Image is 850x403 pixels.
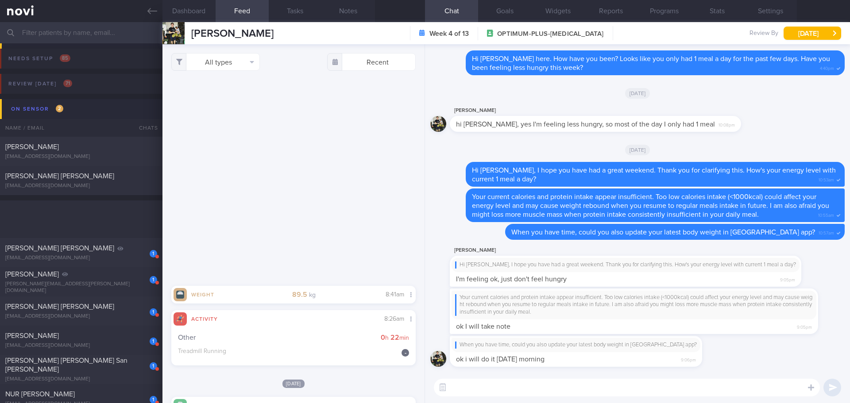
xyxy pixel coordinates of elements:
[780,275,795,283] span: 9:05pm
[450,105,768,116] div: [PERSON_NAME]
[150,276,157,284] div: 1
[819,228,834,236] span: 10:57am
[63,80,72,87] span: 71
[5,255,157,261] div: [EMAIL_ADDRESS][DOMAIN_NAME]
[150,362,157,370] div: 1
[472,193,829,218] span: Your current calories and protein intake appear insufficient. Too low calories intake (<1000kcal)...
[178,348,393,356] div: Treadmill Running
[750,30,778,38] span: Review By
[399,335,409,341] small: min
[381,334,385,341] strong: 0
[187,290,222,298] div: Weight
[171,82,416,286] occluded-content: And 1 item before
[784,27,841,40] button: [DATE]
[681,355,696,363] span: 9:06pm
[625,88,650,99] span: [DATE]
[5,173,114,180] span: [PERSON_NAME] [PERSON_NAME]
[5,332,59,339] span: [PERSON_NAME]
[497,30,603,38] span: OPTIMUM-PLUS-[MEDICAL_DATA]
[386,292,404,298] span: 8:41am
[390,334,399,341] strong: 22
[309,292,316,298] small: kg
[456,323,510,330] span: ok I will take note
[5,313,157,320] div: [EMAIL_ADDRESS][DOMAIN_NAME]
[719,120,735,128] span: 10:08pm
[5,183,157,189] div: [EMAIL_ADDRESS][DOMAIN_NAME]
[187,315,222,322] div: Activity
[455,261,796,269] div: Hi [PERSON_NAME], I hope you have had a great weekend. Thank you for clarifying this. How's your ...
[5,376,157,383] div: [EMAIL_ADDRESS][DOMAIN_NAME]
[171,53,260,71] button: All types
[178,333,196,342] span: Other
[818,210,834,219] span: 10:55am
[127,119,162,137] div: Chats
[292,291,307,298] strong: 89.5
[150,250,157,257] div: 1
[385,335,389,341] small: h
[6,53,73,65] div: Needs setup
[455,294,813,316] div: Your current calories and protein intake appear insufficient. Too low calories intake (<1000kcal)...
[472,167,836,183] span: Hi [PERSON_NAME], I hope you have had a great weekend. Thank you for clarifying this. How's your ...
[456,356,545,363] span: ok i will do it [DATE] morning
[5,391,75,398] span: NUR [PERSON_NAME]
[819,175,834,183] span: 10:53am
[5,143,59,150] span: [PERSON_NAME]
[5,154,157,160] div: [EMAIL_ADDRESS][DOMAIN_NAME]
[5,342,157,349] div: [EMAIL_ADDRESS][DOMAIN_NAME]
[384,316,404,322] span: 8:26am
[6,78,74,90] div: Review [DATE]
[282,380,305,388] span: [DATE]
[820,63,834,72] span: 4:40pm
[191,28,274,39] span: [PERSON_NAME]
[5,281,157,294] div: [PERSON_NAME][EMAIL_ADDRESS][PERSON_NAME][DOMAIN_NAME]
[150,308,157,316] div: 1
[9,103,66,115] div: On sensor
[472,55,830,71] span: Hi [PERSON_NAME] here. How have you been? Looks like you only had 1 meal a day for the past few d...
[60,54,70,62] span: 85
[625,145,650,155] span: [DATE]
[450,245,828,256] div: [PERSON_NAME]
[5,303,114,310] span: [PERSON_NAME] [PERSON_NAME]
[56,105,63,112] span: 2
[5,271,59,278] span: [PERSON_NAME]
[511,229,815,236] span: When you have time, could you also update your latest body weight in [GEOGRAPHIC_DATA] app?
[797,322,812,330] span: 9:05pm
[456,121,715,128] span: hi [PERSON_NAME], yes I'm feeling less hungry, so most of the day I only had 1 meal
[150,338,157,345] div: 1
[455,342,697,349] div: When you have time, could you also update your latest body weight in [GEOGRAPHIC_DATA] app?
[456,276,567,283] span: I'm feeling ok, just don't feel hungry
[5,357,127,373] span: [PERSON_NAME] [PERSON_NAME] San [PERSON_NAME]
[429,29,469,38] strong: Week 4 of 13
[5,245,114,252] span: [PERSON_NAME] [PERSON_NAME]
